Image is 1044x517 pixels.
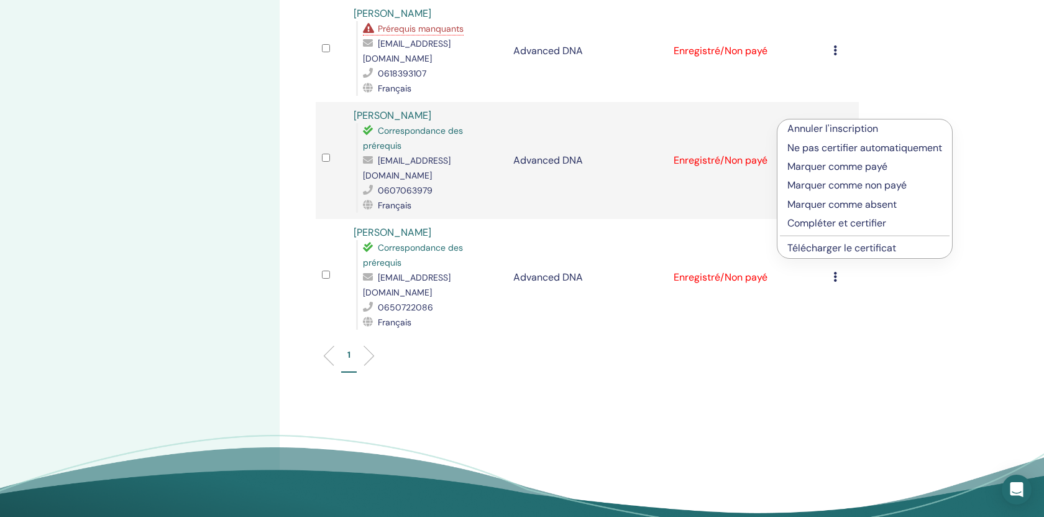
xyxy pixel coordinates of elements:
[378,23,464,34] span: Prérequis manquants
[787,241,896,254] a: Télécharger le certificat
[378,83,411,94] span: Français
[363,38,451,64] span: [EMAIL_ADDRESS][DOMAIN_NAME]
[787,141,942,156] p: Ne pas certifier automatiquement
[507,219,667,336] td: Advanced DNA
[363,155,451,181] span: [EMAIL_ADDRESS][DOMAIN_NAME]
[378,185,433,196] span: 0607063979
[1002,475,1032,505] div: Open Intercom Messenger
[787,216,942,231] p: Compléter et certifier
[363,242,463,268] span: Correspondance des prérequis
[378,302,433,313] span: 0650722086
[787,121,942,136] p: Annuler l'inscription
[354,109,431,122] a: [PERSON_NAME]
[507,102,667,219] td: Advanced DNA
[378,68,426,79] span: 0618393107
[354,7,431,20] a: [PERSON_NAME]
[787,159,942,174] p: Marquer comme payé
[787,197,942,212] p: Marquer comme absent
[787,178,942,193] p: Marquer comme non payé
[354,226,431,239] a: [PERSON_NAME]
[378,317,411,328] span: Français
[363,272,451,298] span: [EMAIL_ADDRESS][DOMAIN_NAME]
[378,200,411,211] span: Français
[347,348,350,361] p: 1
[363,125,463,151] span: Correspondance des prérequis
